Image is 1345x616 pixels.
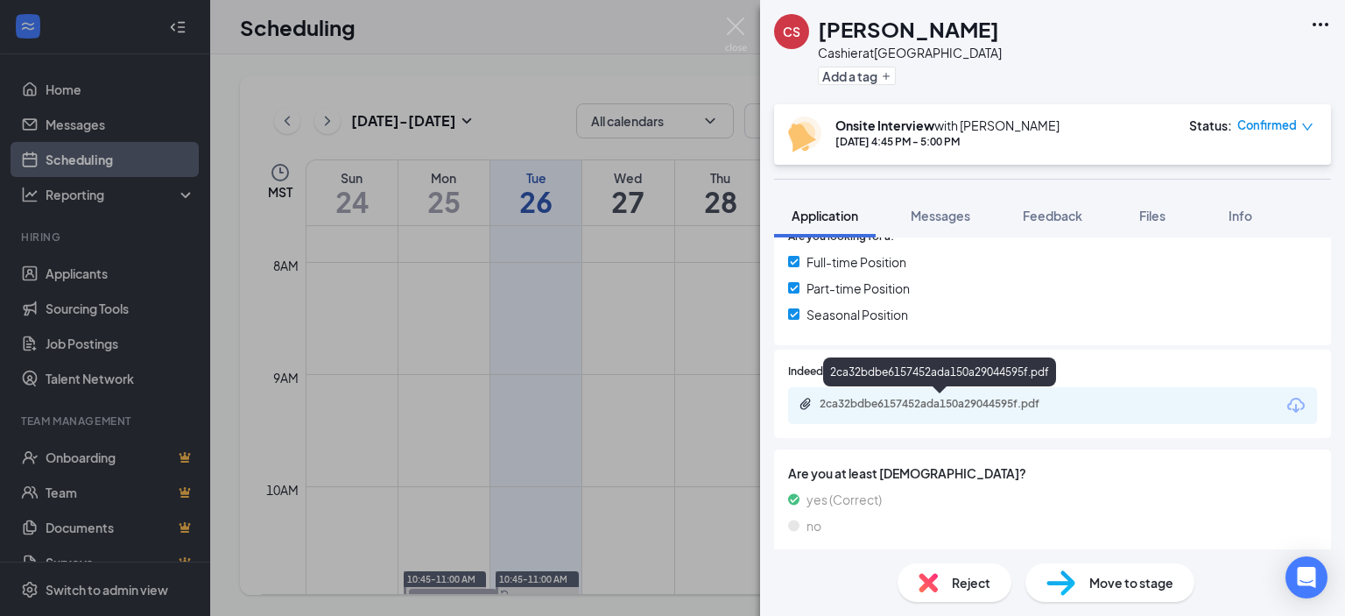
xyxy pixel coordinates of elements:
[1285,556,1327,598] div: Open Intercom Messenger
[881,71,891,81] svg: Plus
[911,208,970,223] span: Messages
[820,397,1065,411] div: 2ca32bdbe6157452ada150a29044595f.pdf
[1229,208,1252,223] span: Info
[1089,573,1173,592] span: Move to stage
[835,117,934,133] b: Onsite Interview
[1285,395,1306,416] svg: Download
[1023,208,1082,223] span: Feedback
[823,358,1056,386] div: 2ca32bdbe6157452ada150a29044595f.pdf
[806,516,821,535] span: no
[1301,121,1313,133] span: down
[783,23,800,40] div: CS
[799,397,813,411] svg: Paperclip
[788,364,865,380] span: Indeed Resume
[818,44,1002,61] div: Cashier at [GEOGRAPHIC_DATA]
[818,14,999,44] h1: [PERSON_NAME]
[952,573,990,592] span: Reject
[788,229,894,245] span: Are you looking for a:
[806,279,910,298] span: Part-time Position
[1189,117,1232,134] div: Status :
[818,67,896,85] button: PlusAdd a tag
[1310,14,1331,35] svg: Ellipses
[1237,117,1297,134] span: Confirmed
[799,397,1082,414] a: Paperclip2ca32bdbe6157452ada150a29044595f.pdf
[1139,208,1165,223] span: Files
[788,464,1317,483] span: Are you at least [DEMOGRAPHIC_DATA]?
[806,252,906,272] span: Full-time Position
[835,134,1060,149] div: [DATE] 4:45 PM - 5:00 PM
[792,208,858,223] span: Application
[806,305,908,324] span: Seasonal Position
[835,117,1060,134] div: with [PERSON_NAME]
[806,490,882,509] span: yes (Correct)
